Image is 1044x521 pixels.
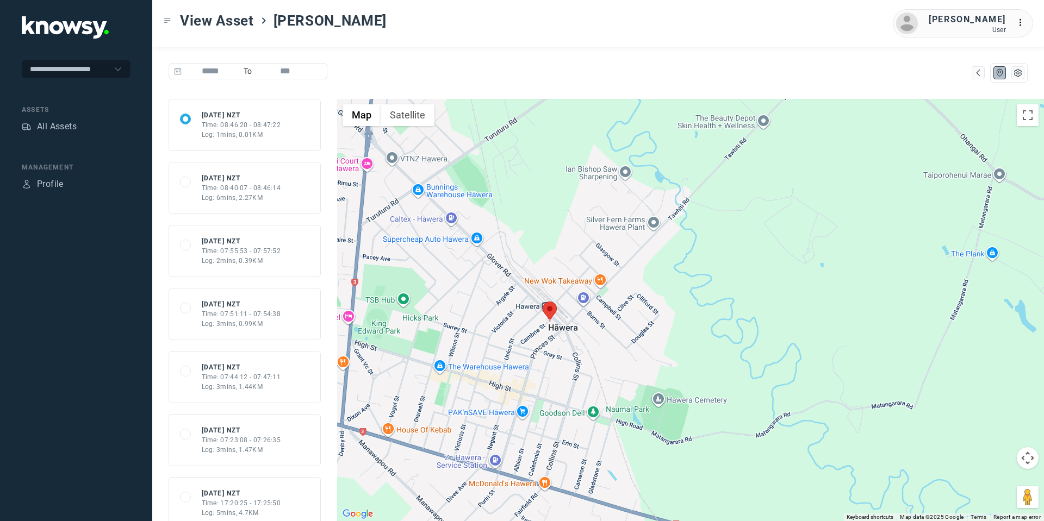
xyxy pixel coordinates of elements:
a: Open this area in Google Maps (opens a new window) [340,507,376,521]
div: Map [973,68,983,78]
div: Map [995,68,1005,78]
button: Toggle fullscreen view [1017,104,1039,126]
span: To [239,63,257,79]
div: : [1017,16,1030,29]
img: avatar.png [896,12,918,34]
div: Time: 07:23:08 - 07:26:35 [202,435,281,445]
img: Application Logo [22,16,109,39]
div: Time: 08:46:20 - 08:47:22 [202,120,281,130]
div: [DATE] NZT [202,488,281,498]
a: ProfileProfile [22,178,64,191]
div: [DATE] NZT [202,362,281,372]
tspan: ... [1017,18,1028,27]
div: Log: 5mins, 4.7KM [202,508,281,518]
div: Time: 07:44:12 - 07:47:11 [202,372,281,382]
div: [DATE] NZT [202,299,281,309]
div: Time: 17:20:25 - 17:25:50 [202,498,281,508]
a: Terms (opens in new tab) [971,514,987,520]
div: Assets [22,105,130,115]
span: Map data ©2025 Google [900,514,964,520]
div: [DATE] NZT [202,236,281,246]
span: [PERSON_NAME] [274,11,387,30]
button: Show satellite imagery [381,104,434,126]
div: User [929,26,1006,34]
div: > [259,16,268,25]
button: Map camera controls [1017,447,1039,469]
span: View Asset [180,11,254,30]
a: Report a map error [993,514,1041,520]
button: Show street map [343,104,381,126]
div: Time: 07:55:53 - 07:57:52 [202,246,281,256]
div: Log: 3mins, 1.47KM [202,445,281,455]
div: Assets [22,122,32,131]
div: Profile [22,179,32,189]
div: Time: 08:40:07 - 08:46:14 [202,183,281,193]
div: [DATE] NZT [202,173,281,183]
a: AssetsAll Assets [22,120,77,133]
div: [DATE] NZT [202,425,281,435]
div: Time: 07:51:11 - 07:54:38 [202,309,281,319]
div: Log: 2mins, 0.39KM [202,256,281,266]
div: Log: 3mins, 1.44KM [202,382,281,392]
div: Profile [37,178,64,191]
div: All Assets [37,120,77,133]
button: Keyboard shortcuts [847,513,893,521]
div: [PERSON_NAME] [929,13,1006,26]
div: Log: 1mins, 0.01KM [202,130,281,140]
img: Google [340,507,376,521]
button: Drag Pegman onto the map to open Street View [1017,486,1039,508]
div: List [1013,68,1023,78]
div: [DATE] NZT [202,110,281,120]
div: Log: 3mins, 0.99KM [202,319,281,329]
div: Management [22,162,130,172]
div: : [1017,16,1030,31]
div: Log: 6mins, 2.27KM [202,193,281,203]
div: Toggle Menu [164,17,171,24]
